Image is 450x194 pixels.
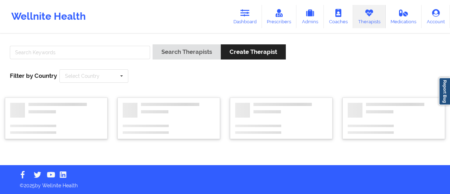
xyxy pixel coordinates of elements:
button: Create Therapist [221,44,286,60]
a: Dashboard [228,5,262,28]
a: Coaches [324,5,353,28]
div: Select Country [65,74,99,79]
a: Medications [386,5,422,28]
input: Search Keywords [10,46,150,59]
p: © 2025 by Wellnite Health [15,177,435,189]
a: Admins [296,5,324,28]
a: Account [422,5,450,28]
span: Filter by Country [10,72,57,79]
button: Search Therapists [153,44,221,60]
a: Therapists [353,5,386,28]
a: Report Bug [439,77,450,105]
a: Prescribers [262,5,297,28]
